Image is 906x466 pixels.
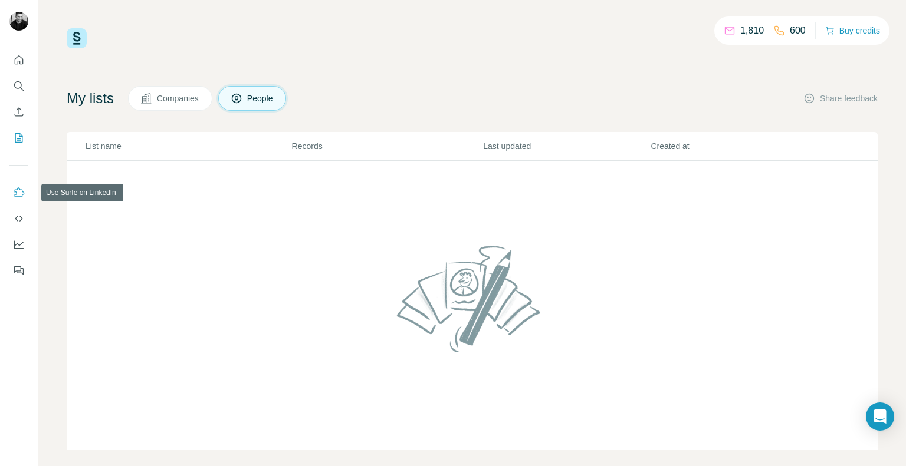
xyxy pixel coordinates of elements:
[9,101,28,123] button: Enrich CSV
[9,75,28,97] button: Search
[67,89,114,108] h4: My lists
[790,24,806,38] p: 600
[803,92,878,104] button: Share feedback
[9,234,28,255] button: Dashboard
[67,28,87,48] img: Surfe Logo
[483,140,649,152] p: Last updated
[9,182,28,203] button: Use Surfe on LinkedIn
[86,140,291,152] p: List name
[9,49,28,71] button: Quick start
[9,208,28,229] button: Use Surfe API
[825,22,880,39] button: Buy credits
[392,236,553,362] img: No lists found
[9,127,28,148] button: My lists
[9,260,28,281] button: Feedback
[247,92,274,104] span: People
[9,12,28,31] img: Avatar
[157,92,200,104] span: Companies
[740,24,764,38] p: 1,810
[866,402,894,431] div: Open Intercom Messenger
[651,140,817,152] p: Created at
[292,140,482,152] p: Records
